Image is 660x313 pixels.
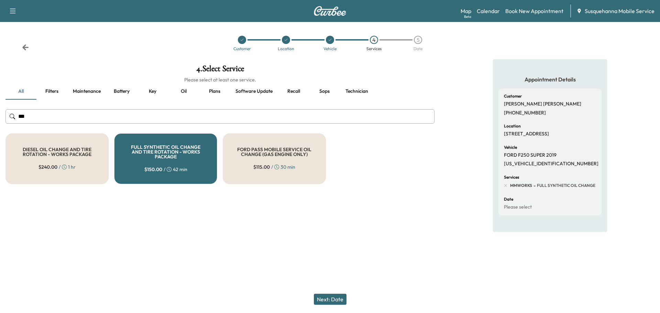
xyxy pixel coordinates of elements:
[144,166,187,173] div: / 42 min
[370,36,378,44] div: 4
[230,83,278,100] button: Software update
[414,47,422,51] div: Date
[234,147,315,157] h5: FORD PASS MOBILE SERVICE OIL CHANGE (GAS ENGINE ONLY)
[323,47,337,51] div: Vehicle
[199,83,230,100] button: Plans
[461,7,471,15] a: MapBeta
[38,164,57,170] span: $ 240.00
[313,6,346,16] img: Curbee Logo
[585,7,654,15] span: Susquehanna Mobile Service
[504,145,517,149] h6: Vehicle
[5,83,434,100] div: basic tabs example
[38,164,76,170] div: / 1 hr
[168,83,199,100] button: Oil
[498,76,602,83] h5: Appointment Details
[309,83,340,100] button: Sops
[314,294,346,305] button: Next: Date
[125,145,206,159] h5: FULL SYNTHETIC OIL CHANGE AND TIRE ROTATION - WORKS PACKAGE
[36,83,67,100] button: Filters
[5,76,434,83] h6: Please select at least one service.
[366,47,382,51] div: Services
[253,164,270,170] span: $ 115.00
[340,83,374,100] button: Technician
[17,147,97,157] h5: DIESEL OIL CHANGE AND TIRE ROTATION - WORKS PACKAGE
[253,164,295,170] div: / 30 min
[144,166,162,173] span: $ 150.00
[504,101,581,107] p: [PERSON_NAME] [PERSON_NAME]
[67,83,106,100] button: Maintenance
[504,131,549,137] p: [STREET_ADDRESS]
[5,83,36,100] button: all
[504,94,522,98] h6: Customer
[106,83,137,100] button: Battery
[504,124,521,128] h6: Location
[504,161,598,167] p: [US_VEHICLE_IDENTIFICATION_NUMBER]
[414,36,422,44] div: 5
[510,183,532,188] span: MMWORKS
[278,47,294,51] div: Location
[5,65,434,76] h1: 4 . Select Service
[504,152,557,158] p: FORD F250 SUPER 2019
[532,182,536,189] span: -
[233,47,251,51] div: Customer
[278,83,309,100] button: Recall
[22,44,29,51] div: Back
[505,7,563,15] a: Book New Appointment
[504,110,546,116] p: [PHONE_NUMBER]
[504,175,519,179] h6: Services
[477,7,500,15] a: Calendar
[137,83,168,100] button: Key
[464,14,471,19] div: Beta
[504,204,532,210] p: Please select
[504,197,513,201] h6: Date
